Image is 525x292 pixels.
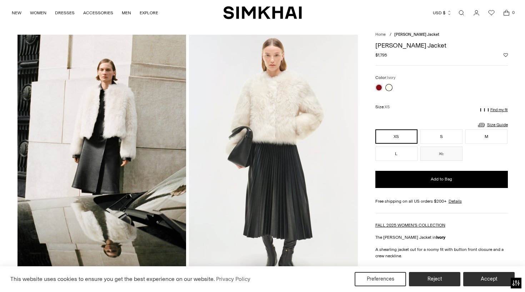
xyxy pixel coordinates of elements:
[394,32,439,37] span: [PERSON_NAME] Jacket
[189,35,358,288] img: Natasha Shearling Jacket
[375,32,508,38] nav: breadcrumbs
[55,5,75,21] a: DRESSES
[375,234,508,241] p: The [PERSON_NAME] Jacket in
[355,272,406,286] button: Preferences
[83,5,113,21] a: ACCESSORIES
[375,198,508,204] div: Free shipping on all US orders $200+
[387,75,395,80] span: Ivory
[375,246,508,259] p: A shearling jacket cut for a roomy fit with button front closure and a crew neckline.
[375,129,417,144] button: XS
[6,265,72,286] iframe: Sign Up via Text for Offers
[375,259,508,277] button: Size & Fit
[375,147,417,161] button: L
[469,6,484,20] a: Go to the account page
[375,266,392,270] h3: Size & Fit
[375,104,390,110] label: Size:
[463,272,515,286] button: Accept
[375,171,508,188] button: Add to Bag
[140,5,158,21] a: EXPLORE
[510,9,516,16] span: 0
[499,6,514,20] a: Open cart modal
[484,6,499,20] a: Wishlist
[449,198,462,204] a: Details
[375,32,386,37] a: Home
[409,272,460,286] button: Reject
[10,276,215,282] span: This website uses cookies to ensure you get the best experience on our website.
[465,129,507,144] button: M
[375,74,395,81] label: Color:
[390,32,391,38] div: /
[420,147,462,161] button: XL
[375,223,445,228] a: FALL 2025 WOMEN'S COLLECTION
[385,105,390,109] span: XS
[215,274,251,284] a: Privacy Policy (opens in a new tab)
[477,120,508,129] a: Size Guide
[223,6,302,20] a: SIMKHAI
[420,129,462,144] button: S
[122,5,131,21] a: MEN
[375,52,387,58] span: $1,795
[375,42,508,49] h1: [PERSON_NAME] Jacket
[433,5,452,21] button: USD $
[431,176,452,182] span: Add to Bag
[30,5,46,21] a: WOMEN
[504,53,508,57] button: Add to Wishlist
[17,35,186,288] img: Natasha Shearling Jacket
[454,6,469,20] a: Open search modal
[436,235,445,240] strong: Ivory
[12,5,21,21] a: NEW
